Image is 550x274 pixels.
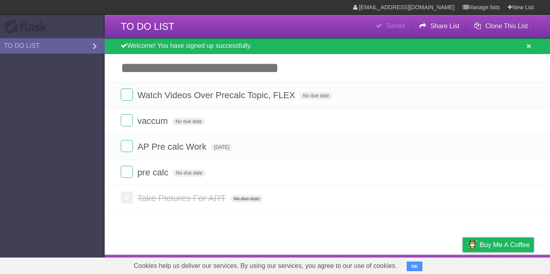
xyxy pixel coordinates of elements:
label: Done [121,89,133,101]
label: Done [121,192,133,204]
a: Privacy [452,257,473,272]
a: Buy me a coffee [463,237,534,252]
span: pre calc [137,167,170,177]
div: Welcome! You have signed up successfully. [105,38,550,54]
span: No due date [173,169,205,177]
img: Buy me a coffee [467,238,478,251]
span: AP Pre calc Work [137,142,209,152]
span: Cookies help us deliver our services. By using our services, you agree to our use of cookies. [126,258,405,274]
b: Saved [387,22,405,29]
span: TO DO LIST [121,21,174,32]
span: [DATE] [211,144,233,151]
a: Suggest a feature [483,257,534,272]
button: OK [407,262,422,271]
span: No due date [300,92,332,99]
label: Done [121,166,133,178]
a: About [356,257,372,272]
span: Watch Videos Over Precalc Topic, FLEX [137,90,297,100]
b: Share List [430,23,459,29]
button: Share List [413,19,466,33]
div: Flask [4,20,52,34]
span: Buy me a coffee [480,238,530,252]
label: Done [121,114,133,126]
a: Developers [382,257,415,272]
span: vaccum [137,116,170,126]
label: Done [121,140,133,152]
b: Clone This List [485,23,528,29]
span: No due date [172,118,205,125]
span: No due date [230,195,263,202]
a: Terms [425,257,442,272]
span: Take Pictures For ART [137,193,228,203]
button: Clone This List [467,19,534,33]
